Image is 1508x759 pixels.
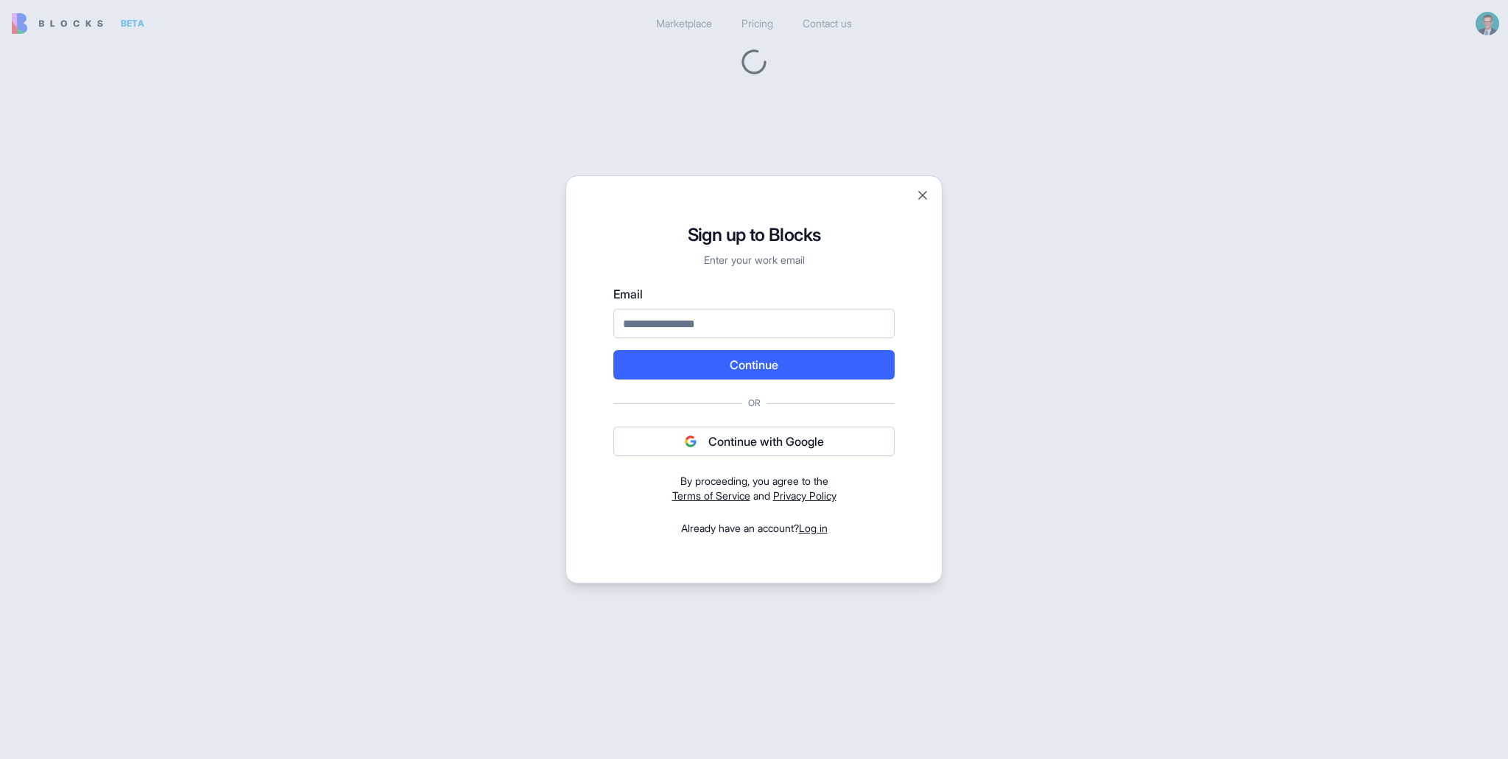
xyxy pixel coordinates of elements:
[672,489,750,502] a: Terms of Service
[613,285,895,303] label: Email
[613,521,895,536] div: Already have an account?
[613,223,895,247] h1: Sign up to Blocks
[613,474,895,489] div: By proceeding, you agree to the
[685,436,697,447] img: google logo
[773,489,836,502] a: Privacy Policy
[613,474,895,503] div: and
[613,427,895,456] button: Continue with Google
[613,253,895,267] p: Enter your work email
[799,522,828,534] a: Log in
[915,188,930,203] button: Close
[613,350,895,379] button: Continue
[742,397,767,409] span: Or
